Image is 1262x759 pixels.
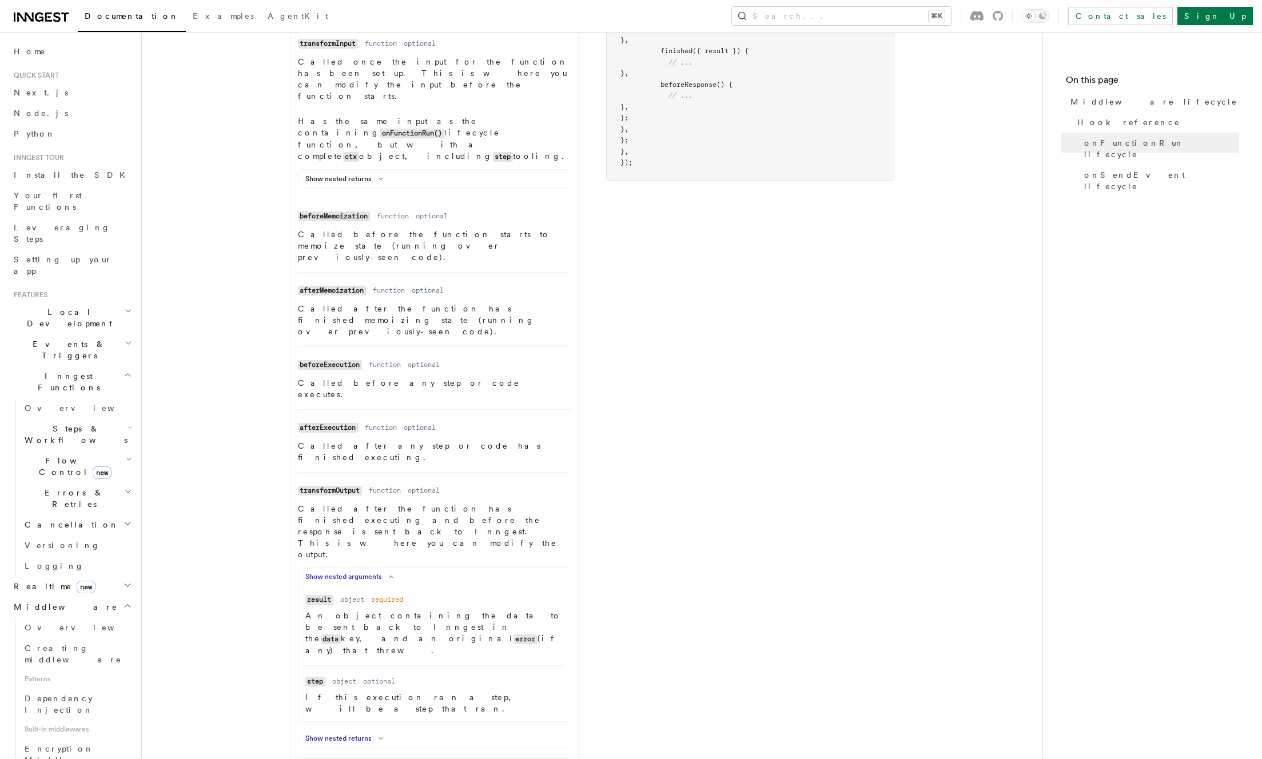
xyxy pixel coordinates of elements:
[25,644,122,664] span: Creating middleware
[20,455,126,478] span: Flow Control
[20,450,134,482] button: Flow Controlnew
[412,286,444,295] dd: optional
[620,69,624,77] span: }
[9,581,95,592] span: Realtime
[14,46,46,57] span: Home
[1080,165,1239,197] a: onSendEvent lifecycle
[732,7,952,25] button: Search...⌘K
[9,338,125,361] span: Events & Triggers
[305,595,333,605] code: result
[14,129,55,138] span: Python
[9,597,134,617] button: Middleware
[9,82,134,103] a: Next.js
[620,36,624,44] span: }
[343,152,359,162] code: ctx
[371,595,403,604] dd: required
[1073,112,1239,133] a: Hook reference
[620,103,624,111] span: }
[369,486,401,495] dd: function
[9,165,134,185] a: Install the SDK
[9,290,47,299] span: Features
[929,10,945,22] kbd: ⌘K
[365,423,397,432] dd: function
[513,634,538,644] code: error
[298,503,571,560] p: Called after the function has finished executing and before the response is sent back to Inngest....
[193,11,254,21] span: Examples
[9,334,134,366] button: Events & Triggers
[9,302,134,334] button: Local Development
[9,398,134,576] div: Inngest Functions
[298,303,571,337] p: Called after the function has finished memoizing state (running over previously-seen code).
[1084,169,1239,192] span: onSendEvent lifecycle
[25,623,142,632] span: Overview
[305,174,388,183] button: Show nested returns
[380,129,444,138] code: onFunctionRun()
[620,125,624,133] span: }
[624,125,628,133] span: ,
[1070,96,1237,107] span: Middleware lifecycle
[14,255,112,275] span: Setting up your app
[1080,133,1239,165] a: onFunctionRun lifecycle
[20,482,134,514] button: Errors & Retries
[416,211,448,221] dd: optional
[660,81,716,89] span: beforeResponse
[404,423,436,432] dd: optional
[85,11,179,21] span: Documentation
[20,670,134,688] span: Patterns
[268,11,328,21] span: AgentKit
[373,286,405,295] dd: function
[620,147,624,155] span: }
[20,514,134,535] button: Cancellation
[298,360,362,370] code: beforeExecution
[93,466,112,479] span: new
[298,211,370,221] code: beforeMemoization
[620,158,632,166] span: });
[9,370,124,393] span: Inngest Functions
[14,223,110,243] span: Leveraging Steps
[186,3,261,31] a: Examples
[1066,91,1239,112] a: Middleware lifecycle
[305,572,398,581] button: Show nested arguments
[25,404,142,413] span: Overview
[660,47,692,55] span: finished
[668,58,692,66] span: // ...
[305,734,388,743] button: Show nested returns
[9,576,134,597] button: Realtimenew
[624,36,628,44] span: ,
[20,638,134,670] a: Creating middleware
[9,601,118,613] span: Middleware
[14,109,68,118] span: Node.js
[25,694,93,714] span: Dependency Injection
[9,153,64,162] span: Inngest tour
[298,56,571,102] p: Called once the input for the function has been set up. This is where you can modify the input be...
[14,191,82,211] span: Your first Functions
[20,519,119,530] span: Cancellation
[20,487,124,510] span: Errors & Retries
[298,486,362,496] code: transformOutput
[305,692,564,714] p: If this execution ran a step, will be a step that ran.
[9,217,134,249] a: Leveraging Steps
[9,123,134,144] a: Python
[298,423,358,433] code: afterExecution
[14,88,68,97] span: Next.js
[1177,7,1253,25] a: Sign Up
[1068,7,1173,25] a: Contact sales
[624,69,628,77] span: ,
[20,688,134,720] a: Dependency Injection
[298,229,571,263] p: Called before the function starts to memoize state (running over previously-seen code).
[25,541,100,550] span: Versioning
[305,610,564,656] p: An object containing the data to be sent back to Inngest in the key, and an original (if any) tha...
[1077,117,1180,128] span: Hook reference
[9,185,134,217] a: Your first Functions
[493,152,513,162] code: step
[363,677,395,686] dd: optional
[1022,9,1049,23] button: Toggle dark mode
[20,556,134,576] a: Logging
[408,486,440,495] dd: optional
[365,39,397,48] dd: function
[77,581,95,593] span: new
[20,535,134,556] a: Versioning
[298,377,571,400] p: Called before any step or code executes.
[624,147,628,155] span: ,
[1066,73,1239,91] h4: On this page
